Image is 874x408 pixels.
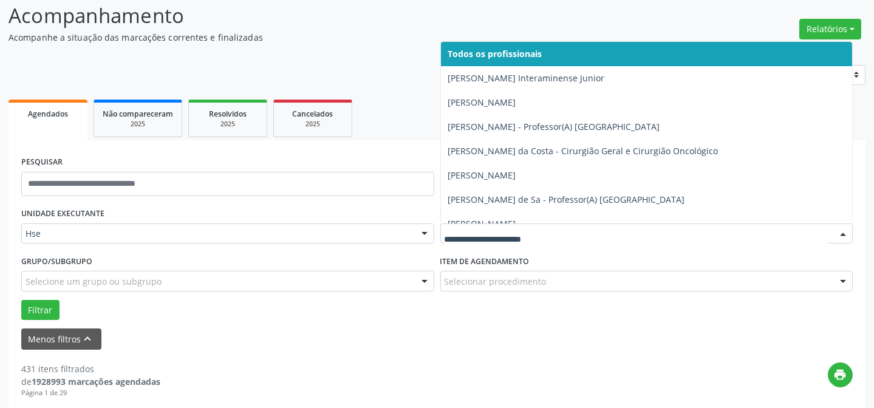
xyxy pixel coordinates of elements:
span: [PERSON_NAME] [448,97,516,108]
div: 431 itens filtrados [21,362,160,375]
span: Agendados [28,109,68,119]
span: Resolvidos [209,109,247,119]
span: [PERSON_NAME] [448,218,516,229]
span: [PERSON_NAME] Interaminense Junior [448,72,605,84]
span: Cancelados [293,109,333,119]
p: Acompanhamento [9,1,609,31]
button: print [828,362,853,387]
label: UNIDADE EXECUTANTE [21,205,104,223]
span: Todos os profissionais [448,48,542,59]
p: Acompanhe a situação das marcações correntes e finalizadas [9,31,609,44]
span: [PERSON_NAME] de Sa - Professor(A) [GEOGRAPHIC_DATA] [448,194,685,205]
span: Selecionar procedimento [445,275,547,288]
span: [PERSON_NAME] - Professor(A) [GEOGRAPHIC_DATA] [448,121,660,132]
span: [PERSON_NAME] da Costa - Cirurgião Geral e Cirurgião Oncológico [448,145,719,157]
div: 2025 [197,120,258,129]
div: de [21,375,160,388]
div: 2025 [103,120,173,129]
span: Selecione um grupo ou subgrupo [26,275,162,288]
label: PESQUISAR [21,153,63,172]
button: Menos filtroskeyboard_arrow_up [21,328,101,350]
span: [PERSON_NAME] [448,169,516,181]
label: Item de agendamento [440,252,530,271]
label: Grupo/Subgrupo [21,252,92,271]
strong: 1928993 marcações agendadas [32,376,160,387]
span: Hse [26,228,409,240]
span: Não compareceram [103,109,173,119]
i: print [834,368,847,381]
div: 2025 [282,120,343,129]
button: Relatórios [799,19,861,39]
i: keyboard_arrow_up [81,332,95,345]
button: Filtrar [21,300,60,321]
div: Página 1 de 29 [21,388,160,398]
